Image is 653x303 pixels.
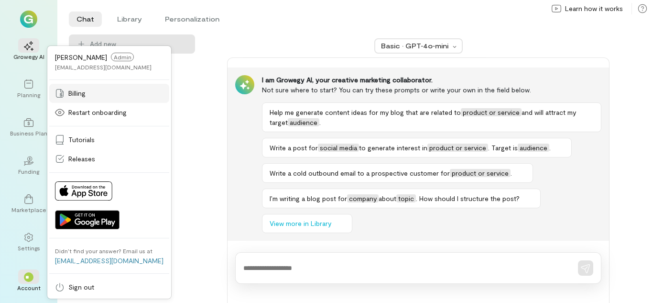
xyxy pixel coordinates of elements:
span: Help me generate content ideas for my blog that are related to [270,108,461,116]
button: Write a post forsocial mediato generate interest inproduct or service. Target isaudience. [262,138,572,157]
li: Library [109,11,150,27]
a: Growegy AI [11,34,46,68]
div: Settings [18,244,40,252]
span: topic [396,194,416,202]
a: Tutorials [49,130,169,149]
a: Funding [11,148,46,183]
div: Didn’t find your answer? Email us at [55,247,152,255]
span: product or service [427,144,488,152]
span: I’m writing a blog post for [270,194,347,202]
div: Growegy AI [13,53,44,60]
span: Tutorials [68,135,95,145]
span: Restart onboarding [68,108,127,117]
a: Business Plan [11,110,46,145]
span: Write a cold outbound email to a prospective customer for [270,169,450,177]
span: Write a post for [270,144,318,152]
span: . How should I structure the post? [416,194,520,202]
div: Account [17,284,41,292]
span: social media [318,144,359,152]
img: Get it on Google Play [55,210,120,229]
a: Billing [49,84,169,103]
a: Planning [11,72,46,106]
span: Sign out [68,282,94,292]
span: . [549,144,551,152]
span: about [379,194,396,202]
span: . [319,118,321,126]
span: Add new [90,39,116,49]
img: Download on App Store [55,181,112,201]
span: Admin [111,53,134,61]
div: I am Growegy AI, your creative marketing collaborator. [262,75,601,85]
div: Marketplace [11,206,46,213]
button: I’m writing a blog post forcompanyabouttopic. How should I structure the post? [262,189,541,208]
span: product or service [450,169,511,177]
span: Learn how it works [565,4,623,13]
a: Releases [49,149,169,168]
div: Business Plan [10,129,47,137]
div: Basic · GPT‑4o‑mini [381,41,450,51]
span: [PERSON_NAME] [55,53,107,61]
span: . [511,169,512,177]
div: Not sure where to start? You can try these prompts or write your own in the field below. [262,85,601,95]
button: Help me generate content ideas for my blog that are related toproduct or serviceand will attract ... [262,102,601,132]
span: to generate interest in [359,144,427,152]
span: audience [518,144,549,152]
span: Billing [68,89,86,98]
a: Sign out [49,278,169,297]
a: Settings [11,225,46,259]
span: audience [288,118,319,126]
span: . Target is [488,144,518,152]
span: View more in Library [270,219,331,228]
a: [EMAIL_ADDRESS][DOMAIN_NAME] [55,257,163,265]
span: Releases [68,154,95,164]
button: View more in Library [262,214,352,233]
div: Planning [17,91,40,99]
a: Restart onboarding [49,103,169,122]
div: Funding [18,168,39,175]
li: Chat [69,11,102,27]
div: [EMAIL_ADDRESS][DOMAIN_NAME] [55,63,152,71]
button: Write a cold outbound email to a prospective customer forproduct or service. [262,163,533,183]
li: Personalization [157,11,227,27]
span: company [347,194,379,202]
a: Marketplace [11,187,46,221]
span: product or service [461,108,522,116]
